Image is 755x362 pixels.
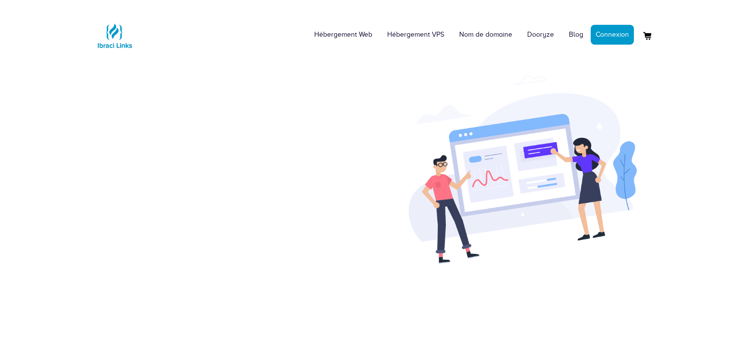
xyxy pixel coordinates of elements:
a: Hébergement Web [307,20,380,50]
img: Logo Ibraci Links [95,16,135,56]
a: Hébergement VPS [380,20,452,50]
a: Blog [561,20,591,50]
a: Nom de domaine [452,20,520,50]
a: Connexion [591,25,634,45]
a: Dooryze [520,20,561,50]
a: Logo Ibraci Links [95,7,135,56]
